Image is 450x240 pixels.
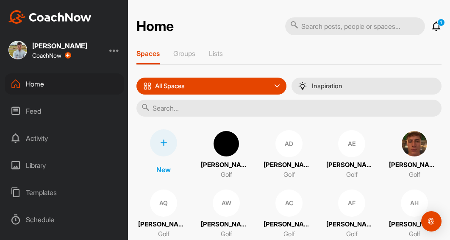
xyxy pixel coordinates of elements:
div: AF [338,190,365,217]
p: Groups [173,49,195,58]
div: AW [213,190,240,217]
p: [PERSON_NAME] [389,220,440,229]
img: menuIcon [298,82,307,90]
div: [PERSON_NAME] [32,42,87,49]
div: AQ [150,190,177,217]
p: Golf [409,229,420,239]
a: AF[PERSON_NAME]Golf [325,189,379,240]
p: Golf [158,229,169,239]
p: Golf [221,229,232,239]
p: Golf [283,170,295,180]
p: Golf [409,170,420,180]
img: square_f13484c8f2681386902a124f379be8dc.jpg [8,41,27,59]
p: Golf [221,170,232,180]
a: [PERSON_NAME]Golf [387,129,442,180]
p: [PERSON_NAME] [201,220,252,229]
p: Inspiration [312,83,342,89]
p: Golf [346,170,358,180]
p: 1 [437,19,445,26]
p: Golf [346,229,358,239]
div: AD [275,130,303,157]
div: CoachNow [32,52,71,59]
div: Open Intercom Messenger [421,211,442,232]
p: [PERSON_NAME] [138,220,189,229]
img: CoachNow [8,10,92,24]
div: AC [275,190,303,217]
a: AC[PERSON_NAME]Golf [262,189,316,240]
p: Golf [283,229,295,239]
div: AE [338,130,365,157]
a: AD[PERSON_NAME]Golf [262,129,316,180]
img: square_a4f626e80b9e345a3a694f63f639366a.jpg [213,130,240,157]
a: AH[PERSON_NAME]Golf [387,189,442,240]
p: [PERSON_NAME] [264,160,314,170]
div: AH [401,190,428,217]
p: Spaces [136,49,160,58]
p: [PERSON_NAME] [201,160,252,170]
a: AW[PERSON_NAME]Golf [199,189,253,240]
input: Search posts, people or spaces... [285,17,425,35]
img: square_ce02ac596a66ba87f5743587678350c2.jpg [401,130,428,157]
a: AQ[PERSON_NAME]Golf [136,189,191,240]
p: Lists [209,49,223,58]
div: Home [5,73,124,95]
a: AE[PERSON_NAME]Golf [325,129,379,180]
p: [PERSON_NAME] [389,160,440,170]
input: Search... [136,100,442,117]
p: [PERSON_NAME] [264,220,314,229]
div: Activity [5,128,124,149]
p: All Spaces [155,83,185,89]
h2: Home [136,18,174,35]
img: icon [143,82,152,90]
div: Feed [5,100,124,122]
p: New [156,165,171,175]
div: Templates [5,182,124,203]
a: [PERSON_NAME]Golf [199,129,253,180]
p: [PERSON_NAME] [326,220,377,229]
div: Schedule [5,209,124,230]
p: [PERSON_NAME] [326,160,377,170]
div: Library [5,155,124,176]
